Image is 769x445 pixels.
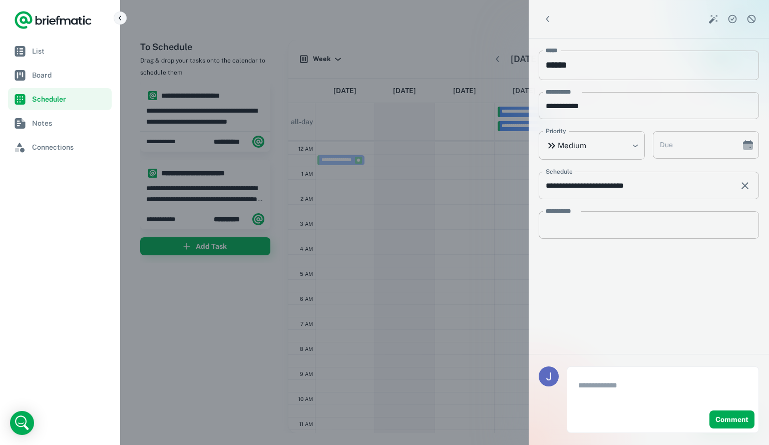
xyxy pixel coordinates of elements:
[8,112,112,134] a: Notes
[8,88,112,110] a: Scheduler
[32,70,108,81] span: Board
[529,39,769,354] div: scrollable content
[706,12,721,27] button: Smart Action
[709,410,754,428] button: Comment
[738,135,758,155] button: Choose date
[744,12,759,27] button: Dismiss task
[14,10,92,30] a: Logo
[8,40,112,62] a: List
[725,12,740,27] button: Complete task
[10,411,34,435] div: Open Intercom Messenger
[539,366,559,386] img: Jayden Kidd
[8,136,112,158] a: Connections
[32,118,108,129] span: Notes
[32,46,108,57] span: List
[32,142,108,153] span: Connections
[539,131,645,160] div: Medium
[539,10,557,28] button: Back
[546,127,566,136] label: Priority
[8,64,112,86] a: Board
[32,94,108,105] span: Scheduler
[546,167,572,176] label: Schedule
